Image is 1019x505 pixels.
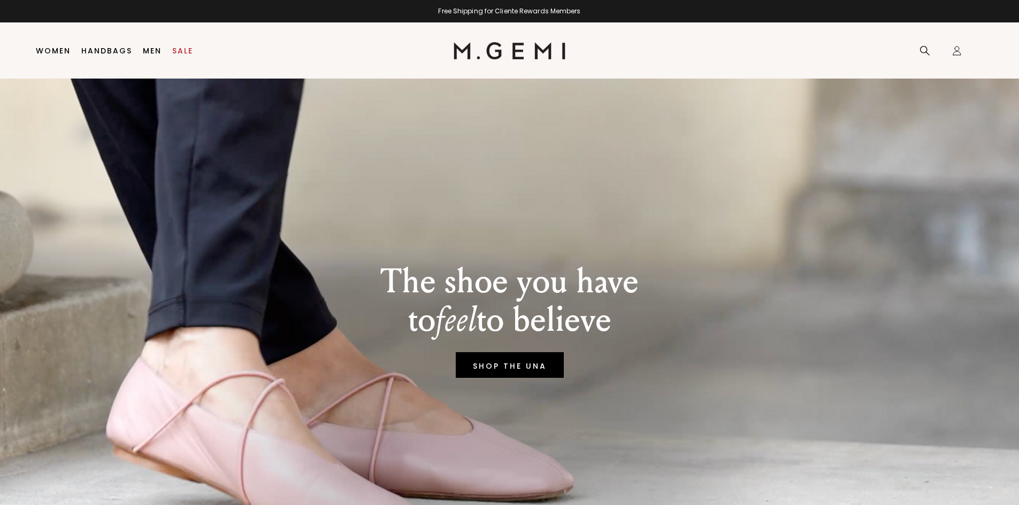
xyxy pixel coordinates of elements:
img: M.Gemi [454,42,565,59]
a: Handbags [81,46,132,55]
a: Men [143,46,162,55]
em: feel [435,299,477,340]
a: Women [36,46,71,55]
p: to to believe [380,301,639,339]
a: Sale [172,46,193,55]
p: The shoe you have [380,262,639,301]
a: SHOP THE UNA [456,352,564,378]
